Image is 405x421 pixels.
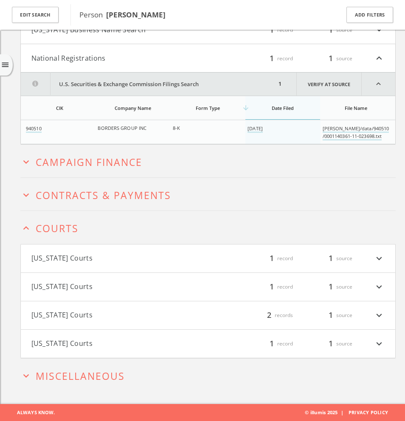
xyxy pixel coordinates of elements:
[247,125,263,133] a: [DATE]
[326,338,336,349] span: 1
[362,73,395,95] i: expand_less
[31,253,208,264] button: [US_STATE] Courts
[264,309,274,321] span: 2
[172,125,180,131] span: 8-K
[106,10,166,20] b: [PERSON_NAME]
[6,404,55,421] span: Always Know.
[20,156,32,168] i: expand_more
[12,7,59,23] button: Edit Search
[301,338,352,349] div: source
[20,189,32,201] i: expand_more
[20,222,32,234] i: expand_less
[296,73,362,95] a: Verify at source
[374,24,385,35] i: expand_more
[36,155,142,169] span: Campaign Finance
[172,105,243,111] div: Form Type
[21,73,276,95] button: U.S. Securities & Exchange Commission Filings Search
[301,24,352,35] div: source
[242,253,293,264] div: record
[31,281,208,292] button: [US_STATE] Courts
[337,409,347,415] span: |
[242,338,293,349] div: record
[267,338,277,349] span: 1
[36,222,79,235] span: Courts
[242,24,293,35] div: record
[301,310,352,321] div: source
[242,53,293,64] div: record
[322,105,390,111] div: File Name
[1,61,10,70] i: menu
[31,338,208,349] button: [US_STATE] Courts
[374,53,385,64] i: expand_less
[346,7,393,23] button: Add Filters
[242,310,293,321] div: records
[374,310,385,321] i: expand_more
[276,73,284,95] div: 1
[31,24,208,35] button: [US_STATE] Business Name Search
[301,253,352,264] div: source
[326,52,336,64] span: 1
[247,105,318,111] div: Date Filed
[31,53,208,64] button: National Registrations
[326,253,336,264] span: 1
[305,404,399,421] span: © illumis 2025
[322,125,389,140] a: [PERSON_NAME]/data/940510/0001140361-11-023698.txt
[20,370,32,382] i: expand_more
[36,188,171,202] span: Contracts & Payments
[20,154,396,168] button: expand_moreCampaign Finance
[20,221,396,234] button: expand_lessCourts
[326,281,336,292] span: 1
[98,125,146,131] span: BORDERS GROUP INC
[267,52,277,64] span: 1
[267,281,277,292] span: 1
[242,281,293,292] div: record
[326,309,336,321] span: 1
[301,281,352,292] div: source
[79,10,166,20] span: Person
[242,104,250,112] i: arrow_downward
[20,188,396,201] button: expand_moreContracts & Payments
[21,120,395,144] div: grid
[267,253,277,264] span: 1
[31,310,208,321] button: [US_STATE] Courts
[374,253,385,264] i: expand_more
[20,368,396,382] button: expand_moreMiscellaneous
[98,105,168,111] div: Company Name
[301,53,352,64] div: source
[36,369,125,383] span: Miscellaneous
[349,409,388,415] a: Privacy Policy
[26,105,93,111] div: CIK
[374,338,385,349] i: expand_more
[26,125,42,133] a: 940510
[374,281,385,292] i: expand_more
